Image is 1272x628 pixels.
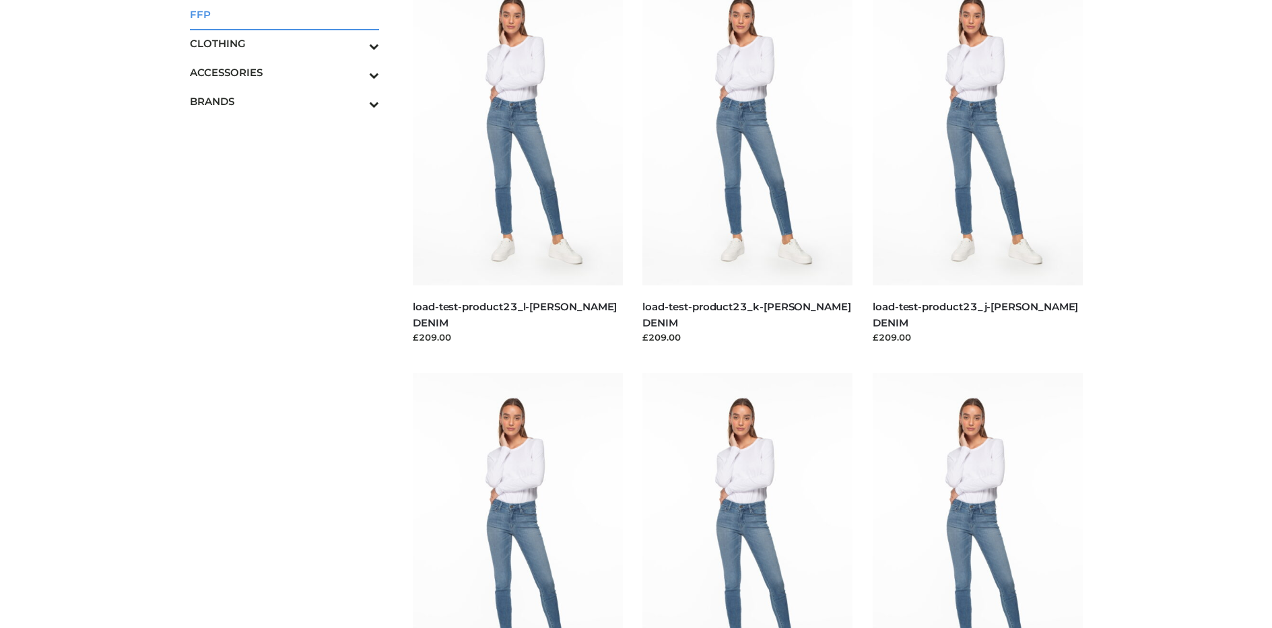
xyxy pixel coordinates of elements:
span: BRANDS [190,94,380,109]
a: load-test-product23_k-[PERSON_NAME] DENIM [642,300,850,328]
span: ACCESSORIES [190,65,380,80]
div: £209.00 [642,330,852,344]
a: load-test-product23_j-[PERSON_NAME] DENIM [873,300,1078,328]
button: Toggle Submenu [332,29,379,58]
button: Toggle Submenu [332,58,379,87]
a: ACCESSORIESToggle Submenu [190,58,380,87]
span: FFP [190,7,380,22]
a: BRANDSToggle Submenu [190,87,380,116]
div: £209.00 [413,330,623,344]
button: Toggle Submenu [332,87,379,116]
a: CLOTHINGToggle Submenu [190,29,380,58]
span: CLOTHING [190,36,380,51]
a: load-test-product23_l-[PERSON_NAME] DENIM [413,300,617,328]
div: £209.00 [873,330,1083,344]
